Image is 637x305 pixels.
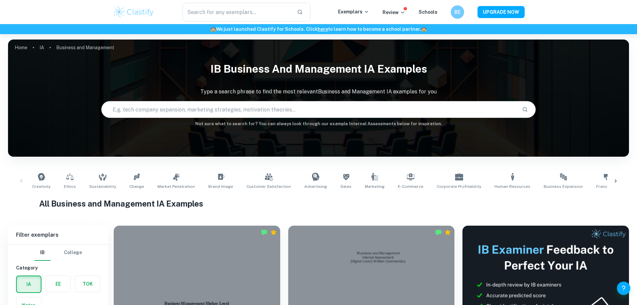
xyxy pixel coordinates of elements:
span: Brand Image [208,183,233,189]
span: Human Resources [495,183,530,189]
span: 🏫 [421,26,427,32]
button: UPGRADE NOW [477,6,525,18]
button: TOK [75,276,100,292]
span: Sales [340,183,351,189]
h6: Not sure what to search for? You can always look through our example Internal Assessments below f... [8,121,629,127]
span: 🏫 [210,26,216,32]
a: IA [39,43,44,52]
span: Ethics [64,183,76,189]
span: Sustainability [89,183,116,189]
button: BE [451,5,464,19]
h1: IB Business and Management IA examples [8,58,629,80]
button: IA [17,276,41,292]
span: Creativity [32,183,50,189]
button: College [64,245,82,261]
h6: Filter exemplars [8,226,108,244]
span: Customer Satisfaction [246,183,291,189]
button: Help and Feedback [617,282,630,295]
a: Home [15,43,27,52]
h6: Category [16,264,100,272]
span: Market Penetration [157,183,195,189]
img: Marked [261,229,268,236]
div: Premium [444,229,451,236]
p: Type a search phrase to find the most relevant Business and Management IA examples for you [8,88,629,96]
button: IB [34,245,50,261]
button: Search [519,104,531,115]
span: Business Expansion [544,183,583,189]
span: Corporate Profitability [437,183,481,189]
div: Premium [270,229,277,236]
span: Franchising [596,183,619,189]
p: Review [383,9,405,16]
h6: BE [453,8,461,16]
button: EE [46,276,71,292]
h1: All Business and Management IA Examples [39,198,598,210]
p: Exemplars [338,8,369,15]
h6: We just launched Clastify for Schools. Click to learn how to become a school partner. [1,25,636,33]
img: Marked [435,229,442,236]
input: E.g. tech company expansion, marketing strategies, motivation theories... [102,100,517,119]
a: here [318,26,328,32]
span: E-commerce [398,183,423,189]
a: Schools [419,9,437,15]
span: Marketing [365,183,385,189]
p: Business and Management [56,44,114,51]
div: Filter type choice [34,245,82,261]
span: Change [129,183,144,189]
img: Clastify logo [113,5,155,19]
span: Advertising [304,183,327,189]
input: Search for any exemplars... [183,3,292,21]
